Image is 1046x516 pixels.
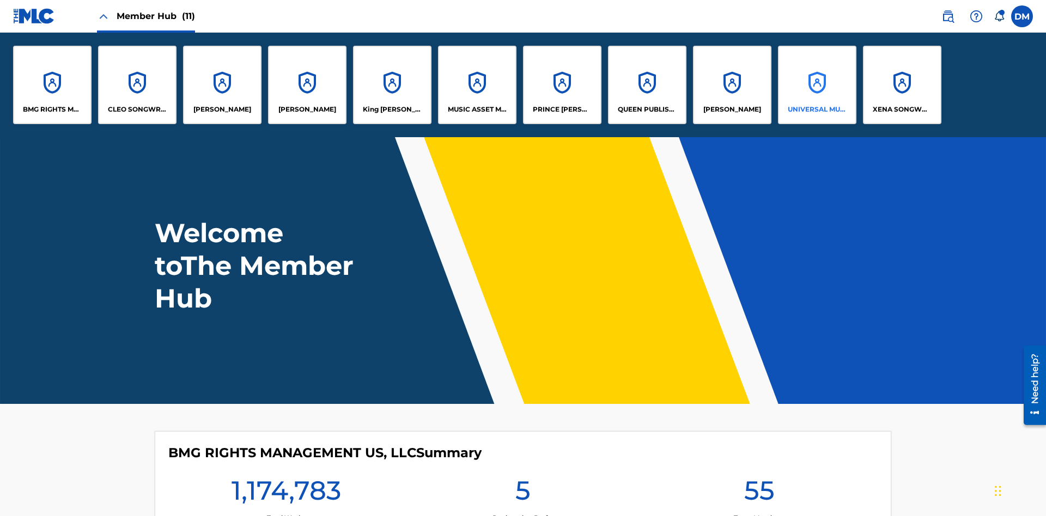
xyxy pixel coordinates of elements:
a: AccountsMUSIC ASSET MANAGEMENT (MAM) [438,46,516,124]
h1: 1,174,783 [232,474,341,513]
span: Member Hub [117,10,195,22]
a: AccountsKing [PERSON_NAME] [353,46,431,124]
img: MLC Logo [13,8,55,24]
iframe: Chat Widget [992,464,1046,516]
a: AccountsPRINCE [PERSON_NAME] [523,46,601,124]
div: Help [965,5,987,27]
h1: 55 [744,474,775,513]
p: MUSIC ASSET MANAGEMENT (MAM) [448,105,507,114]
p: UNIVERSAL MUSIC PUB GROUP [788,105,847,114]
p: ELVIS COSTELLO [193,105,251,114]
a: Accounts[PERSON_NAME] [268,46,346,124]
div: Drag [995,475,1001,507]
h1: Welcome to The Member Hub [155,217,358,315]
h4: BMG RIGHTS MANAGEMENT US, LLC [168,445,482,461]
a: AccountsUNIVERSAL MUSIC PUB GROUP [778,46,856,124]
a: Public Search [937,5,959,27]
iframe: Resource Center [1015,341,1046,431]
img: search [941,10,954,23]
p: EYAMA MCSINGER [278,105,336,114]
a: Accounts[PERSON_NAME] [183,46,261,124]
p: King McTesterson [363,105,422,114]
p: CLEO SONGWRITER [108,105,167,114]
a: AccountsQUEEN PUBLISHA [608,46,686,124]
p: QUEEN PUBLISHA [618,105,677,114]
a: AccountsXENA SONGWRITER [863,46,941,124]
p: RONALD MCTESTERSON [703,105,761,114]
div: User Menu [1011,5,1033,27]
img: Close [97,10,110,23]
p: BMG RIGHTS MANAGEMENT US, LLC [23,105,82,114]
div: Notifications [994,11,1005,22]
h1: 5 [515,474,531,513]
img: help [970,10,983,23]
a: Accounts[PERSON_NAME] [693,46,771,124]
a: AccountsBMG RIGHTS MANAGEMENT US, LLC [13,46,92,124]
span: (11) [182,11,195,21]
p: PRINCE MCTESTERSON [533,105,592,114]
p: XENA SONGWRITER [873,105,932,114]
a: AccountsCLEO SONGWRITER [98,46,177,124]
